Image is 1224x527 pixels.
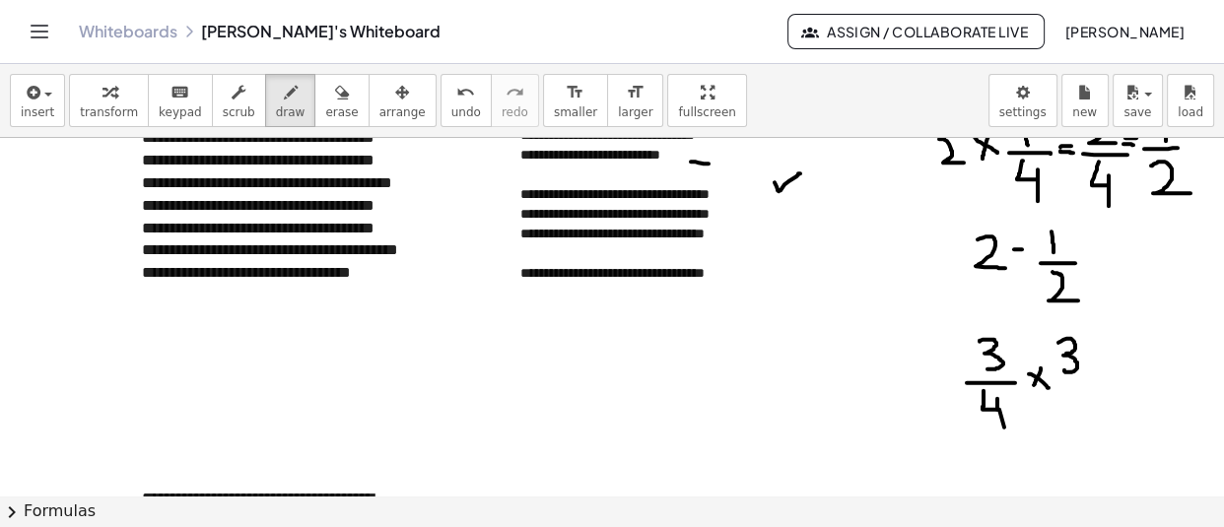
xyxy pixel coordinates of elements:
[456,81,475,104] i: undo
[626,81,645,104] i: format_size
[566,81,584,104] i: format_size
[24,16,55,47] button: Toggle navigation
[1049,14,1200,49] button: [PERSON_NAME]
[441,74,492,127] button: undoundo
[667,74,746,127] button: fullscreen
[159,105,202,119] span: keypad
[506,81,524,104] i: redo
[1061,74,1109,127] button: new
[543,74,608,127] button: format_sizesmaller
[276,105,306,119] span: draw
[223,105,255,119] span: scrub
[314,74,369,127] button: erase
[618,105,652,119] span: larger
[804,23,1028,40] span: Assign / Collaborate Live
[451,105,481,119] span: undo
[10,74,65,127] button: insert
[554,105,597,119] span: smaller
[21,105,54,119] span: insert
[369,74,437,127] button: arrange
[212,74,266,127] button: scrub
[265,74,316,127] button: draw
[79,22,177,41] a: Whiteboards
[80,105,138,119] span: transform
[148,74,213,127] button: keyboardkeypad
[325,105,358,119] span: erase
[1123,105,1151,119] span: save
[379,105,426,119] span: arrange
[69,74,149,127] button: transform
[170,81,189,104] i: keyboard
[491,74,539,127] button: redoredo
[1167,74,1214,127] button: load
[1064,23,1185,40] span: [PERSON_NAME]
[787,14,1045,49] button: Assign / Collaborate Live
[607,74,663,127] button: format_sizelarger
[999,105,1047,119] span: settings
[678,105,735,119] span: fullscreen
[1072,105,1097,119] span: new
[1178,105,1203,119] span: load
[988,74,1057,127] button: settings
[1113,74,1163,127] button: save
[502,105,528,119] span: redo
